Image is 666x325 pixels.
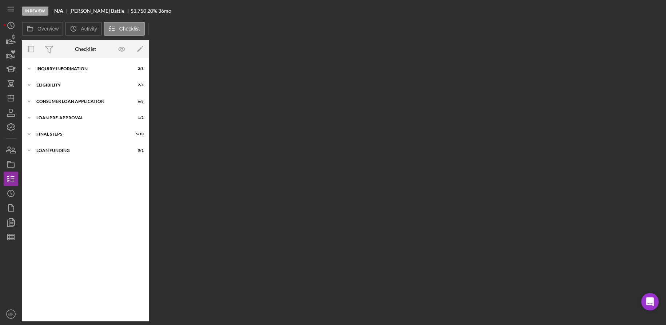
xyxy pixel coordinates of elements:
[54,8,63,14] b: N/A
[131,83,144,87] div: 2 / 4
[37,26,59,32] label: Overview
[36,132,125,136] div: FINAL STEPS
[69,8,131,14] div: [PERSON_NAME] Battle
[36,99,125,104] div: Consumer Loan Application
[22,7,48,16] div: In Review
[147,8,157,14] div: 20 %
[158,8,171,14] div: 36 mo
[131,132,144,136] div: 5 / 10
[81,26,97,32] label: Activity
[131,148,144,153] div: 0 / 1
[36,67,125,71] div: Inquiry Information
[22,22,63,36] button: Overview
[131,67,144,71] div: 2 / 8
[131,8,146,14] span: $1,750
[119,26,140,32] label: Checklist
[131,116,144,120] div: 1 / 2
[641,293,659,310] div: Open Intercom Messenger
[4,307,18,321] button: MK
[8,312,14,316] text: MK
[36,148,125,153] div: Loan Funding
[104,22,145,36] button: Checklist
[131,99,144,104] div: 6 / 8
[36,83,125,87] div: Eligibility
[36,116,125,120] div: Loan Pre-Approval
[75,46,96,52] div: Checklist
[65,22,101,36] button: Activity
